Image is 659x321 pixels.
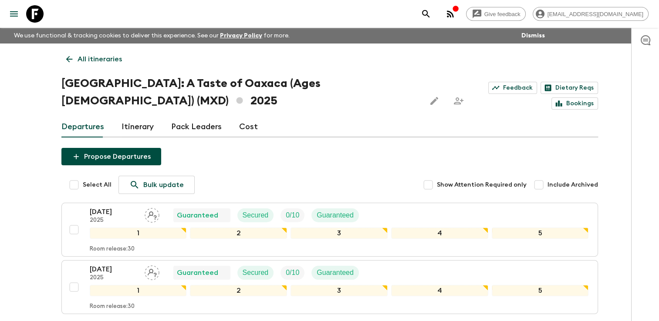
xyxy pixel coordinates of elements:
[177,210,218,221] p: Guaranteed
[541,82,598,94] a: Dietary Reqs
[5,5,23,23] button: menu
[547,181,598,189] span: Include Archived
[61,203,598,257] button: [DATE]2025Assign pack leaderGuaranteedSecuredTrip FillGuaranteed12345Room release:30
[10,28,293,43] p: We use functional & tracking cookies to deliver this experience. See our for more.
[61,50,127,68] a: All itineraries
[122,117,154,137] a: Itinerary
[519,30,547,42] button: Dismiss
[90,246,135,253] p: Room release: 30
[177,267,218,278] p: Guaranteed
[90,217,138,224] p: 2025
[450,92,467,110] span: Share this itinerary
[492,227,589,239] div: 5
[239,117,258,137] a: Cost
[488,82,537,94] a: Feedback
[145,268,159,275] span: Assign pack leader
[90,207,138,217] p: [DATE]
[551,97,598,110] a: Bookings
[78,54,122,64] p: All itineraries
[143,180,184,190] p: Bulk update
[317,210,354,221] p: Guaranteed
[90,264,138,274] p: [DATE]
[61,117,104,137] a: Departures
[280,266,304,280] div: Trip Fill
[291,285,388,296] div: 3
[171,117,222,137] a: Pack Leaders
[118,176,195,194] a: Bulk update
[391,285,488,296] div: 4
[417,5,435,23] button: search adventures
[243,267,269,278] p: Secured
[543,11,648,17] span: [EMAIL_ADDRESS][DOMAIN_NAME]
[437,181,527,189] span: Show Attention Required only
[220,33,262,39] a: Privacy Policy
[533,7,649,21] div: [EMAIL_ADDRESS][DOMAIN_NAME]
[243,210,269,221] p: Secured
[90,285,187,296] div: 1
[317,267,354,278] p: Guaranteed
[480,11,525,17] span: Give feedback
[90,274,138,281] p: 2025
[237,208,274,222] div: Secured
[61,75,419,110] h1: [GEOGRAPHIC_DATA]: A Taste of Oaxaca (Ages [DEMOGRAPHIC_DATA]) (MXD) 2025
[286,267,299,278] p: 0 / 10
[280,208,304,222] div: Trip Fill
[190,227,287,239] div: 2
[90,303,135,310] p: Room release: 30
[190,285,287,296] div: 2
[145,211,159,217] span: Assign pack leader
[286,210,299,221] p: 0 / 10
[61,260,598,314] button: [DATE]2025Assign pack leaderGuaranteedSecuredTrip FillGuaranteed12345Room release:30
[61,148,161,165] button: Propose Departures
[426,92,443,110] button: Edit this itinerary
[466,7,526,21] a: Give feedback
[291,227,388,239] div: 3
[492,285,589,296] div: 5
[237,266,274,280] div: Secured
[391,227,488,239] div: 4
[83,181,112,189] span: Select All
[90,227,187,239] div: 1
